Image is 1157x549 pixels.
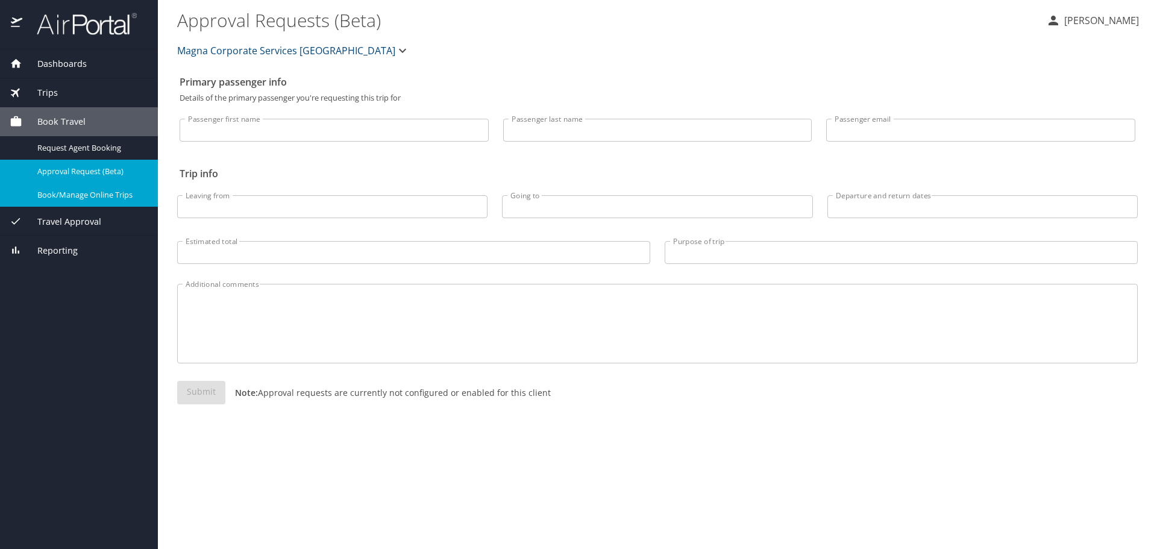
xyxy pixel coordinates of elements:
button: Magna Corporate Services [GEOGRAPHIC_DATA] [172,39,415,63]
h1: Approval Requests (Beta) [177,1,1036,39]
span: Travel Approval [22,215,101,228]
p: Approval requests are currently not configured or enabled for this client [225,386,551,399]
span: Approval Request (Beta) [37,166,143,177]
img: icon-airportal.png [11,12,24,36]
span: Dashboards [22,57,87,71]
strong: Note: [235,387,258,398]
span: Request Agent Booking [37,142,143,154]
span: Book Travel [22,115,86,128]
span: Magna Corporate Services [GEOGRAPHIC_DATA] [177,42,395,59]
h2: Trip info [180,164,1135,183]
p: Details of the primary passenger you're requesting this trip for [180,94,1135,102]
span: Book/Manage Online Trips [37,189,143,201]
span: Reporting [22,244,78,257]
h2: Primary passenger info [180,72,1135,92]
button: [PERSON_NAME] [1041,10,1144,31]
p: [PERSON_NAME] [1061,13,1139,28]
img: airportal-logo.png [24,12,137,36]
span: Trips [22,86,58,99]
